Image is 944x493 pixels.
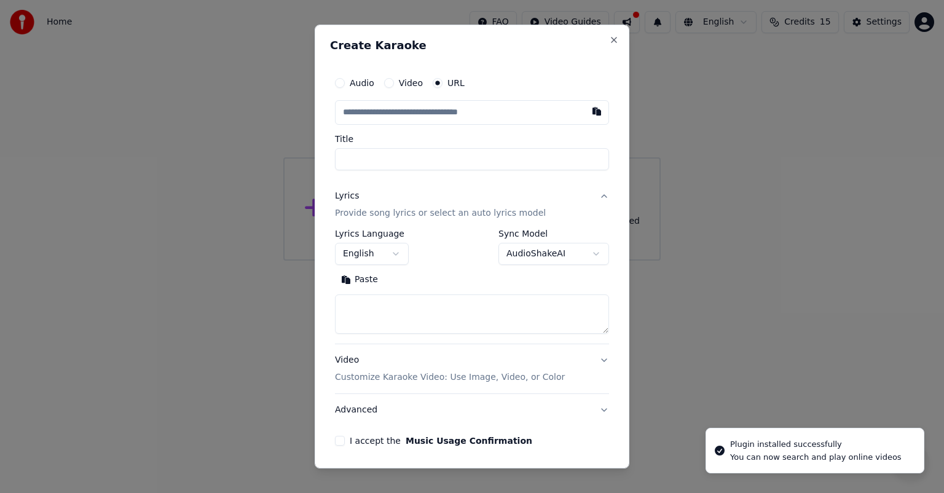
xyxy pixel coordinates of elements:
button: Paste [335,270,384,290]
label: Video [399,79,423,87]
label: Title [335,135,609,143]
label: Sync Model [498,229,609,238]
div: Lyrics [335,190,359,202]
label: Lyrics Language [335,229,409,238]
label: I accept the [350,436,532,445]
p: Provide song lyrics or select an auto lyrics model [335,207,546,219]
p: Customize Karaoke Video: Use Image, Video, or Color [335,371,565,384]
label: URL [447,79,465,87]
div: Video [335,354,565,384]
button: Advanced [335,394,609,426]
div: LyricsProvide song lyrics or select an auto lyrics model [335,229,609,344]
button: VideoCustomize Karaoke Video: Use Image, Video, or Color [335,344,609,393]
button: LyricsProvide song lyrics or select an auto lyrics model [335,180,609,229]
label: Audio [350,79,374,87]
h2: Create Karaoke [330,40,614,51]
button: I accept the [406,436,532,445]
